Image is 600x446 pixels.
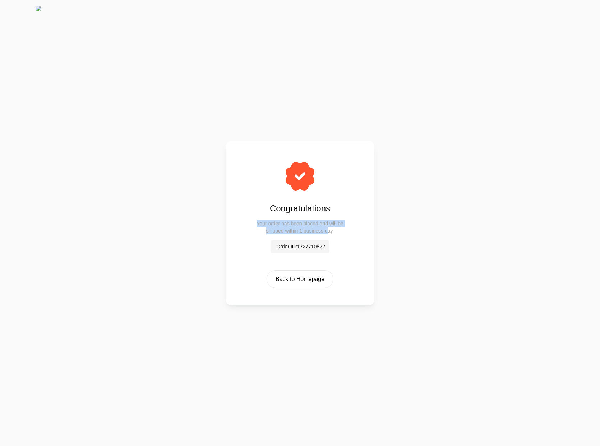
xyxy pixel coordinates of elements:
button: Back to Homepage [267,270,333,288]
span: Order ID: 1727710822 [276,243,325,250]
h2: Your order has been placed and will be shipped within 1 business day. [250,220,350,234]
div: animation [282,158,318,194]
img: sparq-logo-mini.svg [36,6,48,11]
h1: Congratulations [250,203,350,214]
span: Back to Homepage [276,275,324,283]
